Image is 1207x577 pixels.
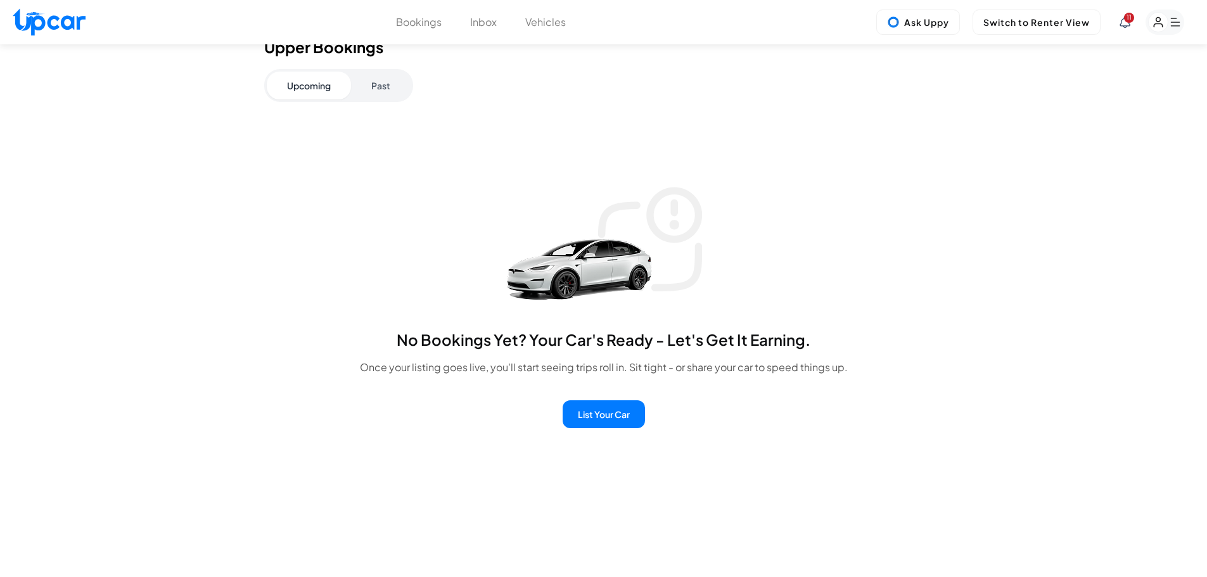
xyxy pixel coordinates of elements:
[360,329,848,350] h1: No Bookings Yet? Your Car's Ready - Let's Get It Earning.
[396,15,442,30] button: Bookings
[267,72,351,99] button: Upcoming
[13,8,86,35] img: Upcar Logo
[470,15,497,30] button: Inbox
[1124,13,1134,23] span: You have new notifications
[563,400,645,428] button: List Your Car
[360,360,848,375] p: Once your listing goes live, you'll start seeing trips roll in. Sit tight - or share your car to ...
[973,10,1101,35] button: Switch to Renter View
[525,15,566,30] button: Vehicles
[887,16,900,29] img: Uppy
[499,181,708,314] img: booking
[351,72,411,99] button: Past
[264,38,943,56] h1: Upper Bookings
[876,10,960,35] button: Ask Uppy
